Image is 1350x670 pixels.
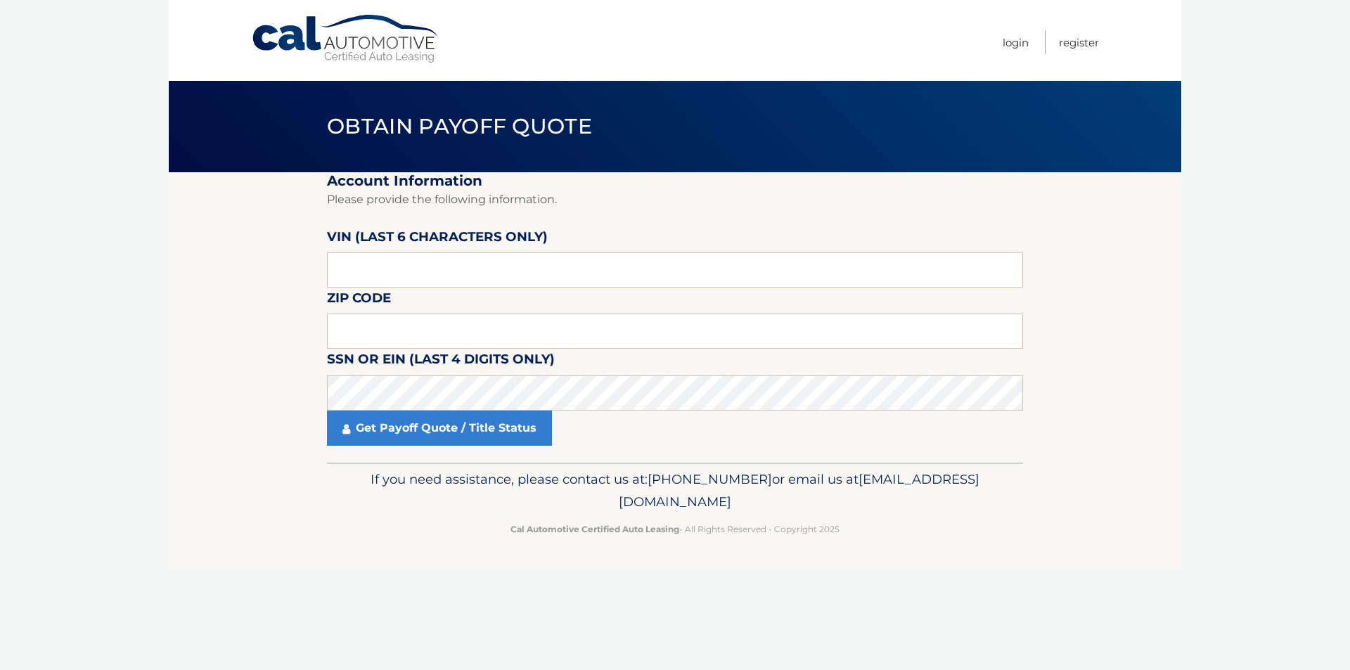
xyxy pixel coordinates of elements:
h2: Account Information [327,172,1023,190]
span: Obtain Payoff Quote [327,113,592,139]
p: - All Rights Reserved - Copyright 2025 [336,522,1014,536]
a: Cal Automotive [251,14,441,64]
a: Register [1059,31,1099,54]
p: If you need assistance, please contact us at: or email us at [336,468,1014,513]
label: SSN or EIN (last 4 digits only) [327,349,555,375]
p: Please provide the following information. [327,190,1023,210]
strong: Cal Automotive Certified Auto Leasing [510,524,679,534]
label: Zip Code [327,288,391,314]
span: [PHONE_NUMBER] [648,471,772,487]
a: Get Payoff Quote / Title Status [327,411,552,446]
label: VIN (last 6 characters only) [327,226,548,252]
a: Login [1003,31,1029,54]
